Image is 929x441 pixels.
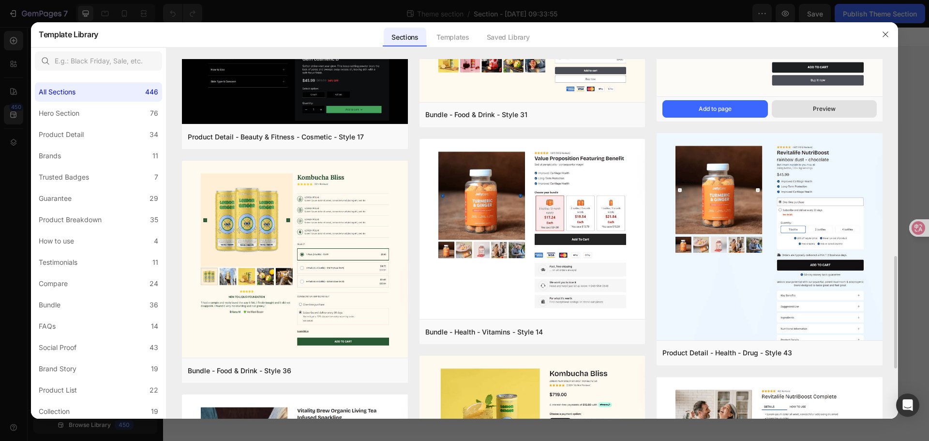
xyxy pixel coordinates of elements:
[150,193,158,204] div: 29
[662,100,767,118] button: Add to page
[150,342,158,353] div: 43
[154,171,158,183] div: 7
[188,131,364,143] div: Product Detail - Beauty & Fitness - Cosmetic - Style 17
[429,28,477,47] div: Templates
[363,46,415,53] div: Drop element here
[145,86,158,98] div: 446
[772,100,877,118] button: Preview
[39,406,70,417] div: Collection
[662,347,792,359] div: Product Detail - Health - Drug - Style 43
[39,342,76,353] div: Social Proof
[39,86,75,98] div: All Sections
[35,51,162,71] input: E.g.: Black Friday, Sale, etc.
[150,129,158,140] div: 34
[152,257,158,268] div: 11
[150,299,158,311] div: 36
[657,133,883,388] img: pd36.png
[39,22,98,47] h2: Template Library
[188,365,291,377] div: Bundle - Food & Drink - Style 36
[150,278,158,289] div: 24
[152,150,158,162] div: 11
[39,214,102,226] div: Product Breakdown
[425,109,527,121] div: Bundle - Food & Drink - Style 31
[384,28,426,47] div: Sections
[39,129,84,140] div: Product Detail
[39,278,68,289] div: Compare
[182,161,408,360] img: bd36.png
[151,363,158,375] div: 19
[39,363,76,375] div: Brand Story
[151,320,158,332] div: 14
[39,299,60,311] div: Bundle
[39,193,72,204] div: Guarantee
[425,326,543,338] div: Bundle - Health - Vitamins - Style 14
[150,214,158,226] div: 35
[39,384,77,396] div: Product List
[39,257,77,268] div: Testimonials
[420,139,645,321] img: bd14.png
[699,105,732,113] div: Add to page
[154,235,158,247] div: 4
[39,235,74,247] div: How to use
[39,150,61,162] div: Brands
[150,107,158,119] div: 76
[150,384,158,396] div: 22
[39,171,89,183] div: Trusted Badges
[39,320,56,332] div: FAQs
[813,105,836,113] div: Preview
[896,394,919,417] div: Open Intercom Messenger
[479,28,538,47] div: Saved Library
[39,107,79,119] div: Hero Section
[151,406,158,417] div: 19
